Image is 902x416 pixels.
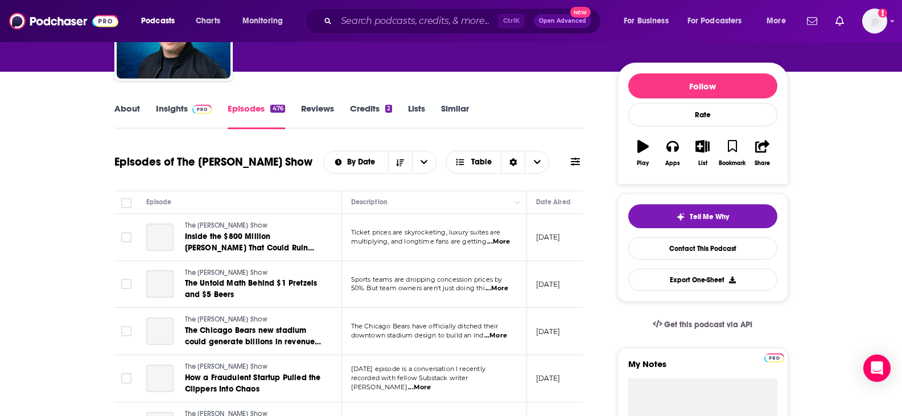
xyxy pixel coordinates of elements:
[628,204,777,228] button: tell me why sparkleTell Me Why
[658,133,687,174] button: Apps
[764,353,784,363] img: Podchaser Pro
[759,12,800,30] button: open menu
[228,103,285,129] a: Episodes476
[185,325,322,348] a: The Chicago Bears new stadium could generate billions in revenue (before it even opens)
[878,9,887,18] svg: Add a profile image
[185,232,315,264] span: Inside the $800 Million [PERSON_NAME] That Could Ruin Tennis’ Best Event
[570,7,591,18] span: New
[446,151,550,174] button: Choose View
[234,12,298,30] button: open menu
[534,14,591,28] button: Open AdvancedNew
[336,12,498,30] input: Search podcasts, credits, & more...
[185,268,322,278] a: The [PERSON_NAME] Show
[351,195,388,209] div: Description
[484,331,507,340] span: ...More
[644,311,762,339] a: Get this podcast via API
[616,12,683,30] button: open menu
[628,269,777,291] button: Export One-Sheet
[487,237,510,246] span: ...More
[680,12,759,30] button: open menu
[323,151,436,174] h2: Choose List sort
[347,158,379,166] span: By Date
[185,363,268,370] span: The [PERSON_NAME] Show
[146,195,172,209] div: Episode
[536,373,561,383] p: [DATE]
[270,105,285,113] div: 476
[351,237,487,245] span: multiplying, and longtime fans are getting
[350,103,392,129] a: Credits2
[628,73,777,98] button: Follow
[755,160,770,167] div: Share
[628,359,777,378] label: My Notes
[624,13,669,29] span: For Business
[862,9,887,34] img: User Profile
[536,327,561,336] p: [DATE]
[676,212,685,221] img: tell me why sparkle
[188,12,227,30] a: Charts
[133,12,190,30] button: open menu
[536,232,561,242] p: [DATE]
[485,284,508,293] span: ...More
[185,278,322,300] a: The Untold Math Behind $1 Pretzels and $5 Beers
[185,326,322,358] span: The Chicago Bears new stadium could generate billions in revenue (before it even opens)
[185,221,268,229] span: The [PERSON_NAME] Show
[351,322,499,330] span: The Chicago Bears have officially ditched their
[501,151,525,173] div: Sort Direction
[665,160,680,167] div: Apps
[698,160,707,167] div: List
[242,13,283,29] span: Monitoring
[441,103,469,129] a: Similar
[121,279,131,289] span: Toggle select row
[408,383,431,392] span: ...More
[831,11,849,31] a: Show notifications dropdown
[536,279,561,289] p: [DATE]
[185,373,321,394] span: How a Fraudulent Startup Pulled the Clippers Into Chaos
[628,237,777,260] a: Contact This Podcast
[324,158,388,166] button: open menu
[471,158,492,166] span: Table
[185,372,322,395] a: How a Fraudulent Startup Pulled the Clippers Into Chaos
[316,8,612,34] div: Search podcasts, credits, & more...
[351,365,485,373] span: [DATE] episode is a conversation I recently
[156,103,212,129] a: InsightsPodchaser Pro
[718,133,747,174] button: Bookmark
[351,228,500,236] span: Ticket prices are skyrocketing, luxury suites are
[185,278,318,299] span: The Untold Math Behind $1 Pretzels and $5 Beers
[664,320,752,329] span: Get this podcast via API
[185,221,322,231] a: The [PERSON_NAME] Show
[351,275,503,283] span: Sports teams are dropping concession prices by
[687,13,742,29] span: For Podcasters
[121,373,131,384] span: Toggle select row
[408,103,425,129] a: Lists
[185,231,322,254] a: Inside the $800 Million [PERSON_NAME] That Could Ruin Tennis’ Best Event
[121,326,131,336] span: Toggle select row
[192,105,212,114] img: Podchaser Pro
[719,160,746,167] div: Bookmark
[185,269,268,277] span: The [PERSON_NAME] Show
[862,9,887,34] span: Logged in as nshort92
[863,355,891,382] div: Open Intercom Messenger
[510,196,524,209] button: Column Actions
[351,374,468,391] span: recorded with fellow Substack writer [PERSON_NAME]
[301,103,334,129] a: Reviews
[862,9,887,34] button: Show profile menu
[412,151,436,173] button: open menu
[628,133,658,174] button: Play
[388,151,412,173] button: Sort Direction
[690,212,729,221] span: Tell Me Why
[539,18,586,24] span: Open Advanced
[536,195,571,209] div: Date Aired
[767,13,786,29] span: More
[185,315,322,325] a: The [PERSON_NAME] Show
[498,14,525,28] span: Ctrl K
[196,13,220,29] span: Charts
[628,103,777,126] div: Rate
[351,331,484,339] span: downtown stadium design to build an ind
[114,155,312,169] h1: Episodes of The [PERSON_NAME] Show
[351,284,485,292] span: 50%. But team owners aren't just doing thi
[9,10,118,32] img: Podchaser - Follow, Share and Rate Podcasts
[385,105,392,113] div: 2
[185,315,268,323] span: The [PERSON_NAME] Show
